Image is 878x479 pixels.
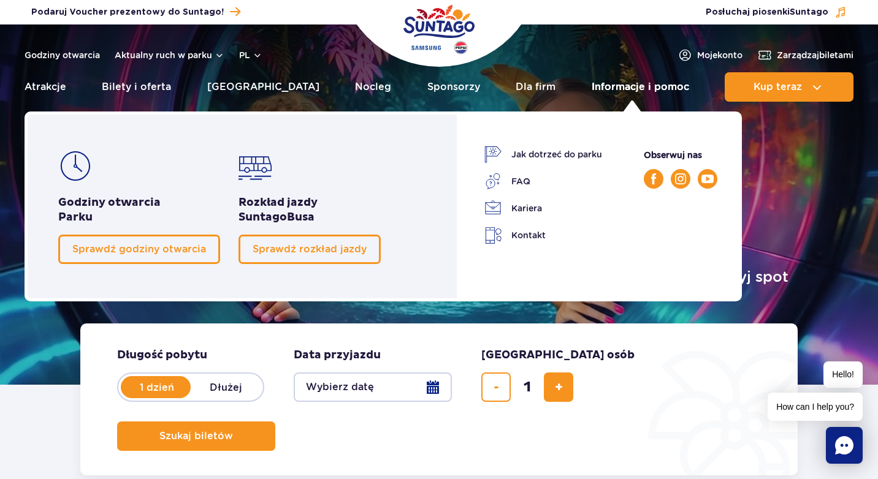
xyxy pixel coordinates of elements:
[117,421,275,451] button: Szukaj biletów
[117,348,207,363] span: Długość pobytu
[294,348,381,363] span: Data przyjazdu
[207,72,319,102] a: [GEOGRAPHIC_DATA]
[427,72,480,102] a: Sponsorzy
[239,210,287,224] span: Suntago
[644,148,717,162] p: Obserwuj nas
[706,6,847,18] button: Posłuchaj piosenkiSuntago
[239,235,381,264] a: Sprawdź rozkład jazdy
[544,372,573,402] button: dodaj bilet
[355,72,391,102] a: Nocleg
[294,372,452,402] button: Wybierz datę
[697,49,742,61] span: Moje konto
[481,372,511,402] button: usuń bilet
[102,72,171,102] a: Bilety i oferta
[516,72,555,102] a: Dla firm
[768,393,863,421] span: How can I help you?
[253,243,367,255] span: Sprawdź rozkład jazdy
[651,173,656,184] img: Facebook
[58,235,220,264] a: Sprawdź godziny otwarcia
[706,6,828,18] span: Posłuchaj piosenki
[481,348,635,363] span: [GEOGRAPHIC_DATA] osób
[777,49,853,61] span: Zarządzaj biletami
[58,195,220,225] h2: Godziny otwarcia Parku
[790,8,828,17] span: Suntago
[115,50,224,60] button: Aktualny ruch w parku
[31,4,240,20] a: Podaruj Voucher prezentowy do Suntago!
[701,175,714,183] img: YouTube
[592,72,689,102] a: Informacje i pomoc
[80,323,798,475] form: Planowanie wizyty w Park of Poland
[484,173,602,190] a: FAQ
[513,372,542,402] input: liczba biletów
[25,72,66,102] a: Atrakcje
[484,200,602,217] a: Kariera
[826,427,863,464] div: Chat
[25,49,100,61] a: Godziny otwarcia
[484,227,602,244] a: Kontakt
[239,49,262,61] button: pl
[159,431,233,442] span: Szukaj biletów
[823,361,863,388] span: Hello!
[122,374,192,400] label: 1 dzień
[725,72,853,102] button: Kup teraz
[31,6,224,18] span: Podaruj Voucher prezentowy do Suntago!
[754,81,802,92] span: Kup teraz
[678,48,742,62] a: Mojekonto
[675,173,686,184] img: Instagram
[191,374,261,400] label: Dłużej
[757,48,853,62] a: Zarządzajbiletami
[239,195,381,225] h2: Rozkład jazdy Busa
[484,146,602,163] a: Jak dotrzeć do parku
[72,243,206,255] span: Sprawdź godziny otwarcia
